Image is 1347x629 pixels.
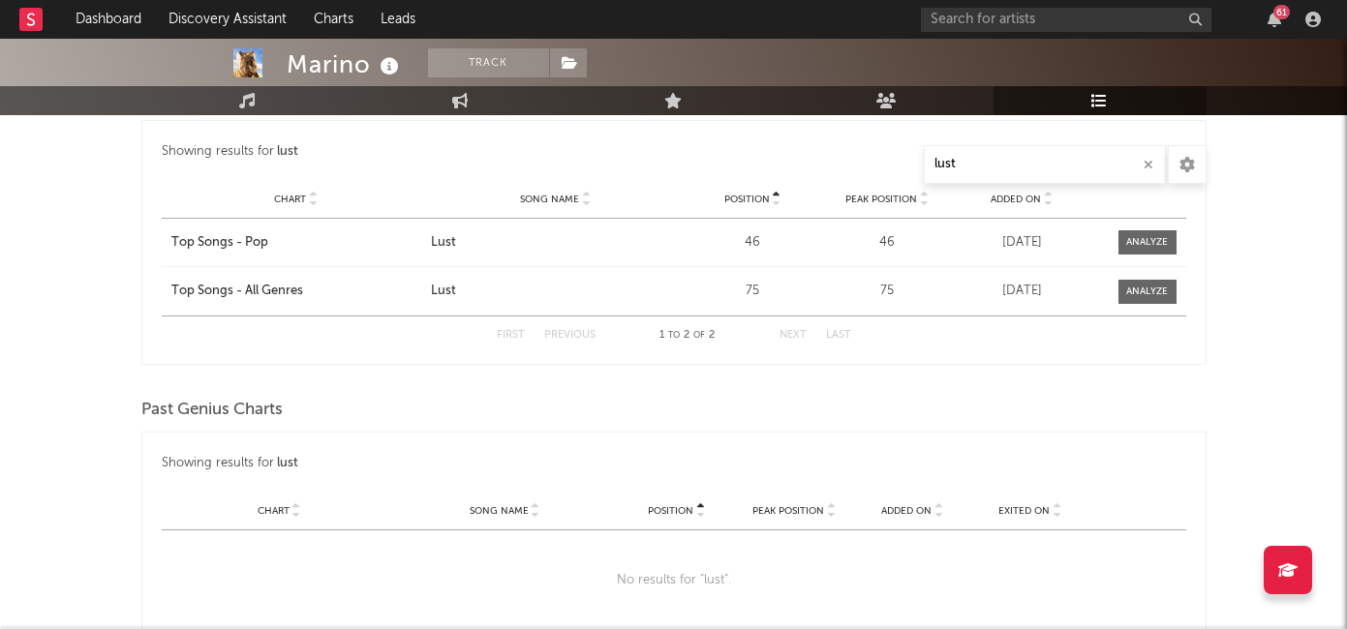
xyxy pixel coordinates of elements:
button: 61 [1268,12,1281,27]
div: lust [277,452,298,475]
a: Top Songs - All Genres [171,282,421,301]
span: Position [724,194,770,205]
span: Position [648,505,693,517]
input: Search for artists [921,8,1211,32]
div: 46 [690,233,815,253]
div: 75 [690,282,815,301]
button: Next [780,330,807,341]
button: Last [826,330,851,341]
div: 75 [825,282,950,301]
div: 46 [825,233,950,253]
span: Chart [258,505,290,517]
span: Song Name [520,194,579,205]
input: Search Playlists/Charts [924,145,1166,184]
a: Lust [431,233,681,253]
div: [DATE] [960,282,1085,301]
span: to [668,331,680,340]
span: Peak Position [845,194,917,205]
button: Previous [544,330,596,341]
span: Added On [991,194,1041,205]
span: Added On [881,505,932,517]
button: Track [428,48,549,77]
span: Peak Position [752,505,824,517]
span: Song Name [470,505,529,517]
span: Exited On [998,505,1050,517]
div: Showing results for [162,452,1186,475]
span: Past Genius Charts [141,399,283,422]
div: lust [277,140,298,164]
div: [DATE] [960,233,1085,253]
button: First [497,330,525,341]
a: Lust [431,282,681,301]
div: 61 [1273,5,1290,19]
div: 1 2 2 [634,324,741,347]
a: Top Songs - Pop [171,233,421,253]
span: of [693,331,705,340]
span: Chart [274,194,306,205]
div: Marino [287,48,404,80]
div: Showing results for [162,140,1186,164]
